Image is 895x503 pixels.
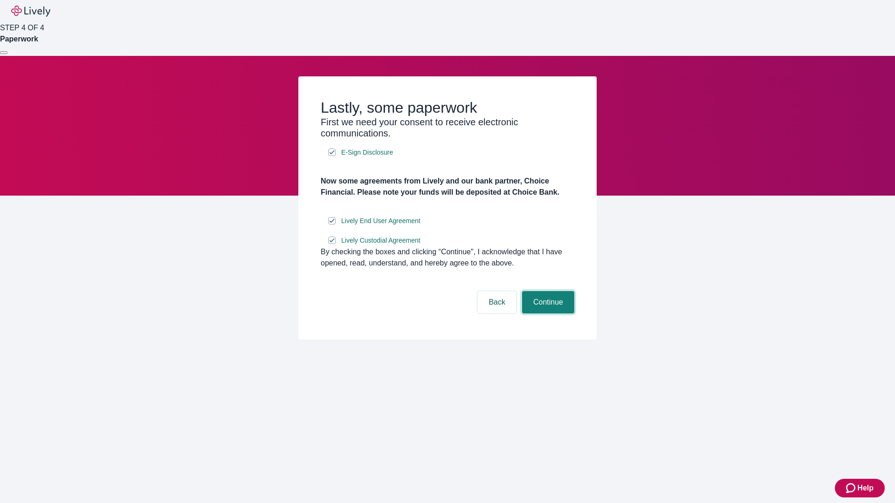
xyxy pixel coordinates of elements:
svg: Zendesk support icon [846,483,857,494]
a: e-sign disclosure document [339,215,422,227]
span: Lively End User Agreement [341,216,420,226]
button: Back [477,291,516,313]
h3: First we need your consent to receive electronic communications. [321,116,574,139]
h2: Lastly, some paperwork [321,99,574,116]
span: E-Sign Disclosure [341,148,393,157]
span: Lively Custodial Agreement [341,236,420,245]
div: By checking the boxes and clicking “Continue", I acknowledge that I have opened, read, understand... [321,246,574,269]
h4: Now some agreements from Lively and our bank partner, Choice Financial. Please note your funds wi... [321,176,574,198]
a: e-sign disclosure document [339,147,395,158]
a: e-sign disclosure document [339,235,422,246]
button: Zendesk support iconHelp [835,479,885,497]
img: Lively [11,6,50,17]
button: Continue [522,291,574,313]
span: Help [857,483,874,494]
